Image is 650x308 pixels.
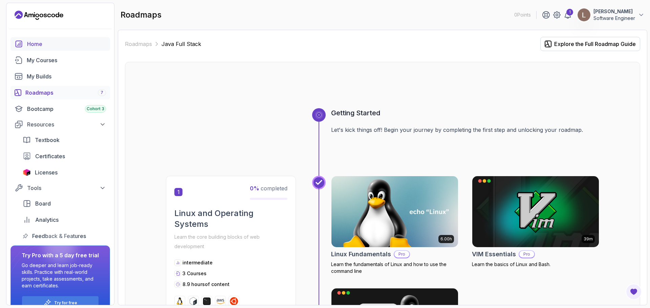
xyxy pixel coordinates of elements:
[331,126,599,134] p: Let's kick things off! Begin your journey by completing the first step and unlocking your roadmap.
[519,251,534,258] p: Pro
[35,199,51,208] span: Board
[54,300,77,306] a: Try for free
[577,8,645,22] button: user profile image[PERSON_NAME]Software Engineer
[578,8,590,21] img: user profile image
[35,152,65,160] span: Certificates
[176,297,184,305] img: linux logo
[593,15,635,22] p: Software Engineer
[174,232,287,251] p: Learn the core building blocks of web development
[22,262,99,289] p: Go deeper and learn job-ready skills. Practice with real-world projects, take assessments, and ea...
[394,251,409,258] p: Pro
[10,37,110,51] a: home
[125,40,152,48] a: Roadmaps
[27,72,106,80] div: My Builds
[101,90,103,95] span: 7
[182,259,213,266] p: intermediate
[19,166,110,179] a: licenses
[19,197,110,210] a: board
[27,105,106,113] div: Bootcamp
[331,108,599,118] h3: Getting Started
[10,102,110,116] a: bootcamp
[10,53,110,67] a: courses
[331,176,458,247] img: Linux Fundamentals card
[25,89,106,97] div: Roadmaps
[19,149,110,163] a: certificates
[331,250,391,259] h2: Linux Fundamentals
[554,40,636,48] div: Explore the Full Roadmap Guide
[440,236,452,242] p: 6.00h
[331,261,458,275] p: Learn the fundamentals of Linux and how to use the command line
[182,281,230,288] p: 8.9 hours of content
[27,120,106,128] div: Resources
[514,11,531,18] p: 0 Points
[27,56,106,64] div: My Courses
[35,168,58,176] span: Licenses
[10,86,110,99] a: roadmaps
[331,176,458,275] a: Linux Fundamentals card6.00hLinux FundamentalsProLearn the fundamentals of Linux and how to use t...
[35,216,59,224] span: Analytics
[19,229,110,243] a: feedback
[174,208,287,230] h2: Linux and Operating Systems
[121,9,161,20] h2: roadmaps
[540,37,640,51] button: Explore the Full Roadmap Guide
[35,136,60,144] span: Textbook
[203,297,211,305] img: terminal logo
[566,9,573,16] div: 1
[626,284,642,300] button: Open Feedback Button
[189,297,197,305] img: bash logo
[584,236,593,242] p: 39m
[10,182,110,194] button: Tools
[216,297,224,305] img: aws logo
[10,70,110,83] a: builds
[19,133,110,147] a: textbook
[27,40,106,48] div: Home
[87,106,104,112] span: Cohort 3
[593,8,635,15] p: [PERSON_NAME]
[27,184,106,192] div: Tools
[15,10,63,21] a: Landing page
[182,270,207,276] span: 3 Courses
[472,250,516,259] h2: VIM Essentials
[10,118,110,131] button: Resources
[472,176,599,268] a: VIM Essentials card39mVIM EssentialsProLearn the basics of Linux and Bash.
[174,188,182,196] span: 1
[472,261,599,268] p: Learn the basics of Linux and Bash.
[230,297,238,305] img: ubuntu logo
[161,40,201,48] p: Java Full Stack
[23,169,31,176] img: jetbrains icon
[19,213,110,227] a: analytics
[250,185,259,192] span: 0 %
[32,232,86,240] span: Feedback & Features
[250,185,287,192] span: completed
[564,11,572,19] a: 1
[472,176,599,247] img: VIM Essentials card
